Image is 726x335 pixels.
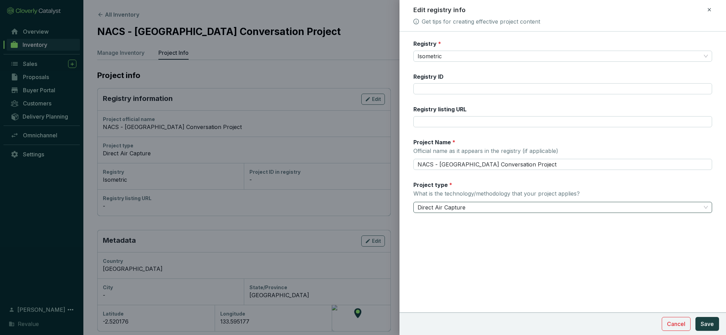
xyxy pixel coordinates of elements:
[413,73,444,80] label: Registry ID
[422,17,540,26] a: Get tips for creating effective project content
[413,147,558,155] p: Official name as it appears in the registry (if applicable)
[413,138,455,146] label: Project Name
[695,317,719,331] button: Save
[418,202,708,213] span: Direct Air Capture
[418,51,708,61] span: Isometric
[701,320,714,328] span: Save
[413,105,467,113] label: Registry listing URL
[413,40,441,48] label: Registry
[662,317,691,331] button: Cancel
[667,320,685,328] span: Cancel
[413,181,452,189] label: Project type
[413,190,580,198] p: What is the technology/methodology that your project applies?
[413,6,465,15] h2: Edit registry info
